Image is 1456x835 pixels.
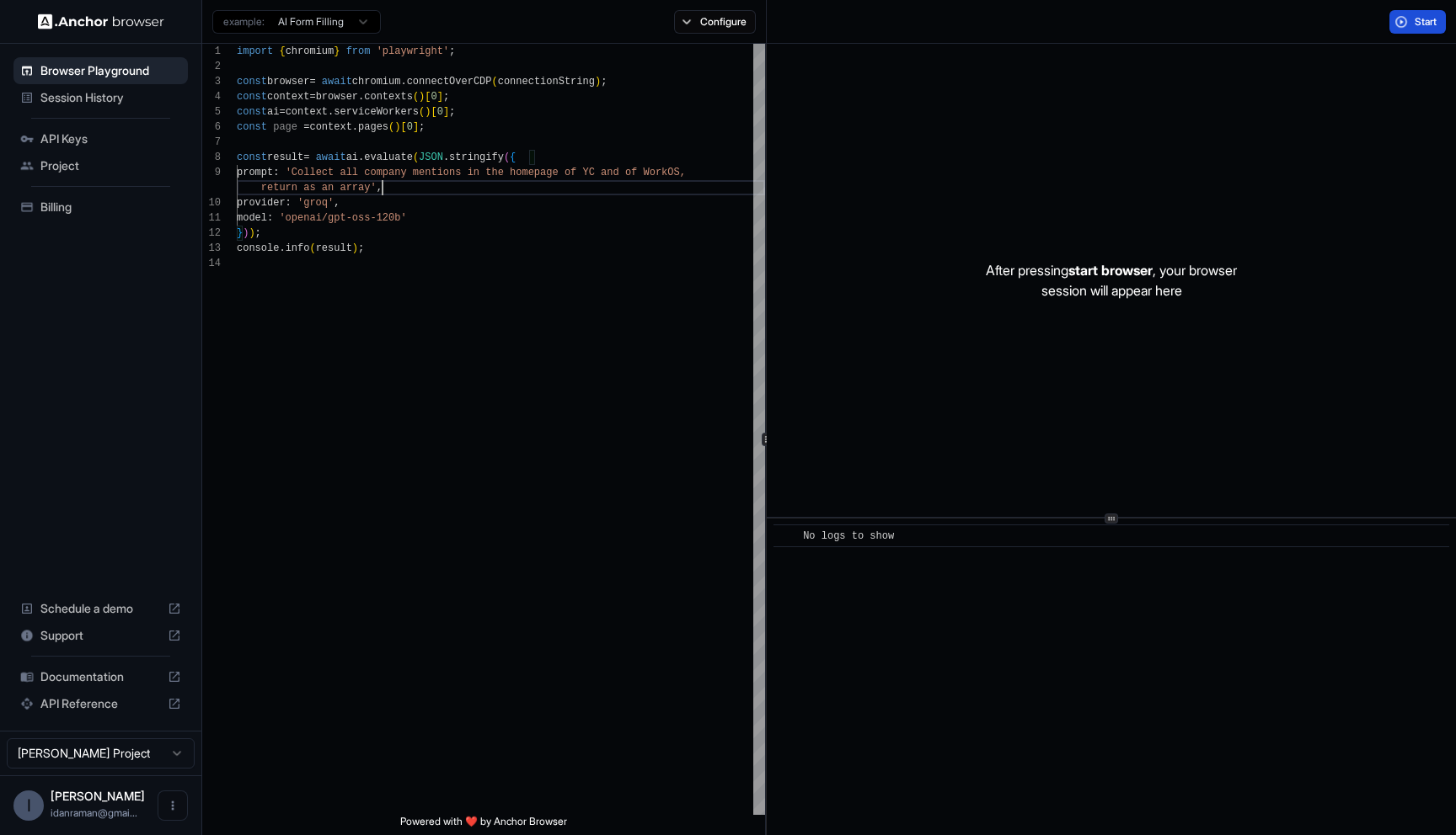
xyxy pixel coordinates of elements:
[223,15,265,29] span: example:
[504,152,510,163] span: (
[437,91,443,103] span: ]
[286,45,335,57] span: chromium
[419,106,425,118] span: (
[316,91,358,103] span: browser
[782,528,790,545] span: ​
[316,152,346,163] span: await
[425,91,431,103] span: [
[40,130,181,147] span: API Keys
[510,152,516,163] span: {
[400,76,406,88] span: .
[158,790,188,821] button: Open menu
[413,91,419,103] span: (
[286,197,292,209] span: :
[407,121,413,133] span: 0
[237,152,267,163] span: const
[303,152,309,163] span: =
[40,157,181,174] span: Project
[279,45,285,57] span: {
[202,150,221,165] div: 8
[413,152,419,163] span: (
[13,152,188,179] div: Project
[1415,15,1438,29] span: Start
[267,152,303,163] span: result
[358,152,364,163] span: .
[202,256,221,271] div: 14
[40,695,161,712] span: API Reference
[309,242,315,254] span: (
[13,790,44,821] div: I
[202,135,221,150] div: 7
[13,690,188,717] div: API Reference
[595,76,601,88] span: )
[267,212,273,224] span: :
[316,242,352,254] span: result
[237,91,267,103] span: const
[267,106,279,118] span: ai
[443,91,449,103] span: ;
[13,622,188,649] div: Support
[249,227,254,239] span: )
[237,106,267,118] span: const
[51,789,145,803] span: Idan Raman
[449,152,504,163] span: stringify
[202,241,221,256] div: 13
[443,152,449,163] span: .
[413,121,419,133] span: ]
[303,121,309,133] span: =
[279,242,285,254] span: .
[986,260,1237,300] p: After pressing , your browser session will appear here
[352,76,401,88] span: chromium
[322,76,352,88] span: await
[492,76,498,88] span: (
[40,199,181,215] span: Billing
[309,91,315,103] span: =
[498,76,595,88] span: connectionString
[286,242,310,254] span: info
[1068,262,1153,279] span: start browser
[297,197,334,209] span: 'groq'
[346,45,371,57] span: from
[237,242,279,254] span: console
[419,152,443,163] span: JSON
[202,59,221,74] div: 2
[267,91,309,103] span: context
[279,212,406,224] span: 'openai/gpt-oss-120b'
[334,197,340,209] span: ,
[431,91,436,103] span: 0
[237,197,286,209] span: provider
[40,627,161,644] span: Support
[286,106,328,118] span: context
[40,668,161,685] span: Documentation
[202,120,221,135] div: 6
[273,167,279,178] span: :
[286,167,589,178] span: 'Collect all company mentions in the homepage of Y
[346,152,358,163] span: ai
[38,13,164,29] img: Anchor Logo
[437,106,443,118] span: 0
[237,167,273,178] span: prompt
[419,91,425,103] span: )
[377,182,383,194] span: ,
[443,106,449,118] span: ]
[364,152,413,163] span: evaluate
[601,76,607,88] span: ;
[13,595,188,622] div: Schedule a demo
[449,45,455,57] span: ;
[674,10,756,34] button: Configure
[202,104,221,120] div: 5
[237,45,273,57] span: import
[334,45,340,57] span: }
[237,121,267,133] span: const
[388,121,394,133] span: (
[237,76,267,88] span: const
[237,227,243,239] span: }
[394,121,400,133] span: )
[352,121,358,133] span: .
[202,44,221,59] div: 1
[358,121,388,133] span: pages
[589,167,686,178] span: C and of WorkOS,
[400,121,406,133] span: [
[400,815,567,835] span: Powered with ❤️ by Anchor Browser
[309,121,351,133] span: context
